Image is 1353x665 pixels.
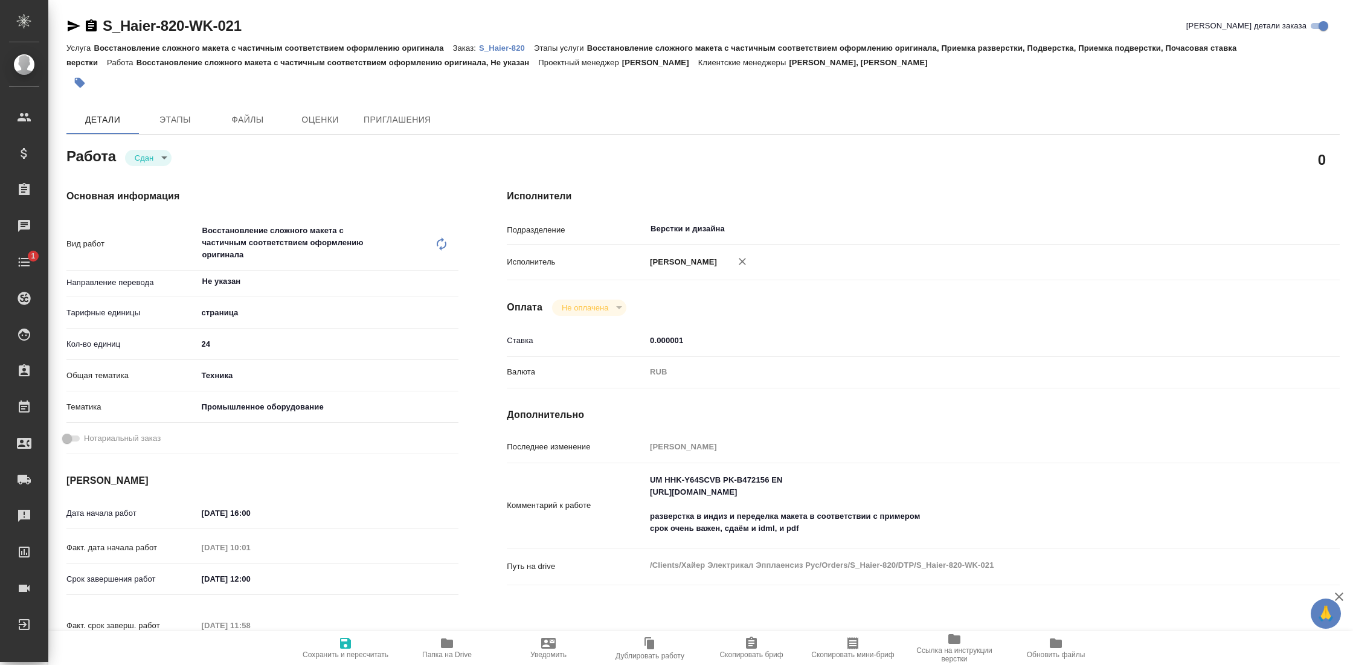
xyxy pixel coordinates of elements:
[66,19,81,33] button: Скопировать ссылку для ЯМессенджера
[453,43,479,53] p: Заказ:
[66,401,197,413] p: Тематика
[789,58,936,67] p: [PERSON_NAME], [PERSON_NAME]
[1264,228,1266,230] button: Open
[197,617,303,634] input: Пустое поле
[615,652,684,660] span: Дублировать работу
[498,631,599,665] button: Уведомить
[422,651,472,659] span: Папка на Drive
[911,646,998,663] span: Ссылка на инструкции верстки
[646,332,1270,349] input: ✎ Введи что-нибудь
[646,470,1270,539] textarea: UM HHK-Y64SCVB PK-B472156 EN [URL][DOMAIN_NAME] разверстка в индиз и переделка макета в соответст...
[197,303,458,323] div: страница
[646,438,1270,455] input: Пустое поле
[94,43,452,53] p: Восстановление сложного макета с частичным соответствием оформлению оригинала
[66,474,458,488] h4: [PERSON_NAME]
[1186,20,1306,32] span: [PERSON_NAME] детали заказа
[507,441,646,453] p: Последнее изменение
[303,651,388,659] span: Сохранить и пересчитать
[84,432,161,445] span: Нотариальный заказ
[219,112,277,127] span: Файлы
[295,631,396,665] button: Сохранить и пересчитать
[197,335,458,353] input: ✎ Введи что-нибудь
[197,570,303,588] input: ✎ Введи что-нибудь
[107,58,137,67] p: Работа
[197,504,303,522] input: ✎ Введи что-нибудь
[291,112,349,127] span: Оценки
[137,58,539,67] p: Восстановление сложного макета с частичным соответствием оформлению оригинала, Не указан
[84,19,98,33] button: Скопировать ссылку
[364,112,431,127] span: Приглашения
[197,539,303,556] input: Пустое поле
[507,561,646,573] p: Путь на drive
[507,300,542,315] h4: Оплата
[66,507,197,519] p: Дата начала работ
[197,397,458,417] div: Промышленное оборудование
[1316,601,1336,626] span: 🙏
[1005,631,1107,665] button: Обновить файлы
[66,144,116,166] h2: Работа
[646,555,1270,576] textarea: /Clients/Хайер Электрикал Эпплаенсиз Рус/Orders/S_Haier-820/DTP/S_Haier-820-WK-021
[66,370,197,382] p: Общая тематика
[538,58,622,67] p: Проектный менеджер
[146,112,204,127] span: Этапы
[622,58,698,67] p: [PERSON_NAME]
[507,335,646,347] p: Ставка
[1318,149,1326,170] h2: 0
[507,256,646,268] p: Исполнитель
[552,300,626,316] div: Сдан
[66,542,197,554] p: Факт. дата начала работ
[646,362,1270,382] div: RUB
[507,366,646,378] p: Валюта
[66,338,197,350] p: Кол-во единиц
[3,247,45,277] a: 1
[646,256,717,268] p: [PERSON_NAME]
[479,42,534,53] a: S_Haier-820
[701,631,802,665] button: Скопировать бриф
[479,43,534,53] p: S_Haier-820
[507,189,1340,204] h4: Исполнители
[197,365,458,386] div: Техника
[729,248,756,275] button: Удалить исполнителя
[904,631,1005,665] button: Ссылка на инструкции верстки
[811,651,894,659] span: Скопировать мини-бриф
[131,153,157,163] button: Сдан
[74,112,132,127] span: Детали
[66,43,1236,67] p: Восстановление сложного макета с частичным соответствием оформлению оригинала, Приемка разверстки...
[534,43,587,53] p: Этапы услуги
[66,307,197,319] p: Тарифные единицы
[530,651,567,659] span: Уведомить
[599,631,701,665] button: Дублировать работу
[1311,599,1341,629] button: 🙏
[66,238,197,250] p: Вид работ
[66,69,93,96] button: Добавить тэг
[66,573,197,585] p: Срок завершения работ
[396,631,498,665] button: Папка на Drive
[125,150,172,166] div: Сдан
[802,631,904,665] button: Скопировать мини-бриф
[66,620,197,632] p: Факт. срок заверш. работ
[452,280,454,283] button: Open
[24,250,42,262] span: 1
[66,189,458,204] h4: Основная информация
[698,58,789,67] p: Клиентские менеджеры
[507,224,646,236] p: Подразделение
[558,303,612,313] button: Не оплачена
[66,277,197,289] p: Направление перевода
[1027,651,1085,659] span: Обновить файлы
[66,43,94,53] p: Услуга
[719,651,783,659] span: Скопировать бриф
[103,18,242,34] a: S_Haier-820-WK-021
[507,408,1340,422] h4: Дополнительно
[507,500,646,512] p: Комментарий к работе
